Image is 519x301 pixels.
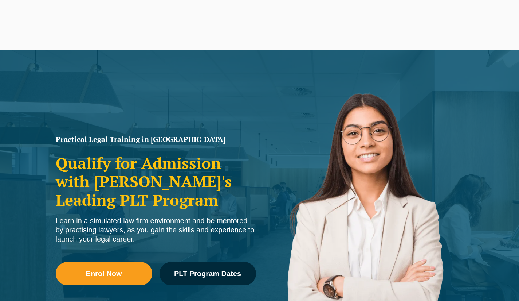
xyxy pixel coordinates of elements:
[56,154,256,209] h2: Qualify for Admission with [PERSON_NAME]'s Leading PLT Program
[174,270,241,277] span: PLT Program Dates
[86,270,122,277] span: Enrol Now
[160,262,256,285] a: PLT Program Dates
[56,216,256,244] div: Learn in a simulated law firm environment and be mentored by practising lawyers, as you gain the ...
[56,262,152,285] a: Enrol Now
[56,136,256,143] h1: Practical Legal Training in [GEOGRAPHIC_DATA]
